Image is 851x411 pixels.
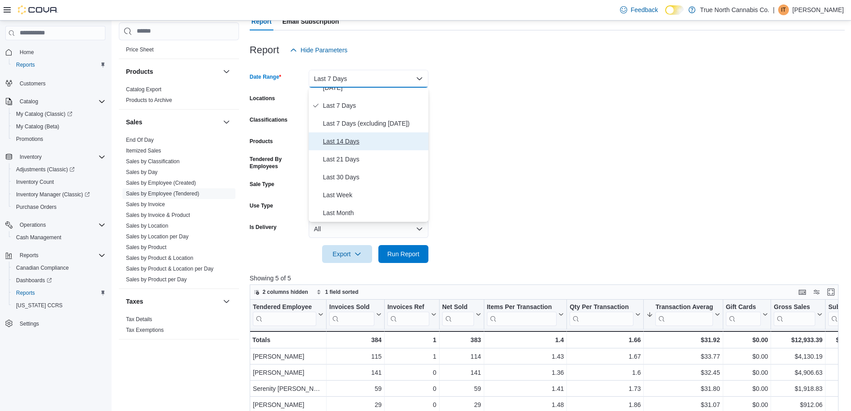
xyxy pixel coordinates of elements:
div: 1.48 [487,399,564,410]
a: Cash Management [13,232,65,243]
span: 2 columns hidden [263,288,308,296]
div: 59 [329,383,381,394]
span: Customers [20,80,46,87]
span: Home [16,47,105,58]
span: Reports [20,252,38,259]
div: $33.77 [646,351,720,362]
a: Canadian Compliance [13,263,72,273]
button: 1 field sorted [313,287,362,297]
div: $12,933.39 [774,335,822,345]
div: $32.45 [646,367,720,378]
span: Sales by Employee (Created) [126,179,196,186]
span: Operations [16,220,105,230]
span: End Of Day [126,136,154,144]
div: 59 [442,383,481,394]
span: Inventory [20,153,42,161]
button: Customers [2,76,109,89]
span: Sales by Product & Location per Day [126,265,214,272]
span: Reports [13,288,105,298]
a: My Catalog (Beta) [13,121,63,132]
button: My Catalog (Beta) [9,120,109,133]
label: Tendered By Employees [250,156,305,170]
a: Settings [16,318,42,329]
a: Dashboards [9,274,109,287]
span: Last 30 Days [323,172,425,182]
div: Transaction Average [655,303,713,326]
div: 1.43 [487,351,564,362]
span: Promotions [16,136,43,143]
a: Sales by Employee (Tendered) [126,191,199,197]
button: Promotions [9,133,109,145]
div: 141 [329,367,381,378]
span: My Catalog (Beta) [16,123,59,130]
div: Products [119,84,239,109]
div: 383 [442,335,481,345]
span: 1 field sorted [325,288,359,296]
div: 115 [329,351,381,362]
a: Tax Details [126,316,152,322]
span: Cash Management [16,234,61,241]
span: Email Subscription [282,13,339,30]
div: 1 [387,335,436,345]
div: Taxes [119,314,239,339]
div: Isabella Thompson [778,4,789,15]
div: 1.4 [486,335,564,345]
button: Transaction Average [646,303,720,326]
input: Dark Mode [665,5,684,15]
label: Date Range [250,73,281,81]
span: Dashboards [16,277,52,284]
div: Select listbox [309,88,428,222]
div: Qty Per Transaction [570,303,633,326]
div: [PERSON_NAME] [253,399,323,410]
span: [DATE] [323,82,425,93]
h3: Report [250,45,279,55]
div: Tendered Employee [253,303,316,312]
a: Inventory Count [13,177,58,187]
button: All [309,220,428,238]
button: Cash Management [9,231,109,244]
button: Keyboard shortcuts [797,287,808,297]
div: $4,130.19 [774,351,822,362]
span: Customers [16,77,105,89]
nav: Complex example [5,42,105,353]
button: Invoices Sold [329,303,381,326]
div: Gift Card Sales [725,303,761,326]
h3: Taxes [126,297,143,306]
button: Gift Cards [725,303,768,326]
button: 2 columns hidden [250,287,312,297]
a: Reports [13,59,38,70]
div: Transaction Average [655,303,713,312]
a: Tax Exemptions [126,327,164,333]
span: Last 7 Days (excluding [DATE]) [323,118,425,129]
span: Inventory Manager (Classic) [13,189,105,200]
span: Run Report [387,250,419,258]
span: Home [20,49,34,56]
span: Inventory Count [13,177,105,187]
a: Inventory Manager (Classic) [13,189,93,200]
div: Gross Sales [774,303,815,326]
button: Reports [16,250,42,261]
a: Adjustments (Classic) [13,164,78,175]
div: Net Sold [442,303,474,312]
p: | [773,4,775,15]
span: My Catalog (Classic) [16,110,72,118]
a: Sales by Invoice & Product [126,212,190,218]
div: 29 [442,399,481,410]
span: Tax Details [126,316,152,323]
span: Sales by Classification [126,158,180,165]
button: Sales [126,118,219,127]
span: Catalog Export [126,86,161,93]
span: Washington CCRS [13,300,105,311]
button: Taxes [221,296,232,307]
a: Sales by Product per Day [126,276,187,283]
span: Catalog [16,96,105,107]
div: Items Per Transaction [486,303,557,312]
span: Purchase Orders [13,202,105,212]
button: Reports [9,59,109,71]
div: Gross Sales [774,303,815,312]
span: Sales by Product [126,244,167,251]
a: Itemized Sales [126,148,161,154]
label: Sale Type [250,181,274,188]
div: [PERSON_NAME] [253,351,323,362]
span: Last Week [323,190,425,200]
